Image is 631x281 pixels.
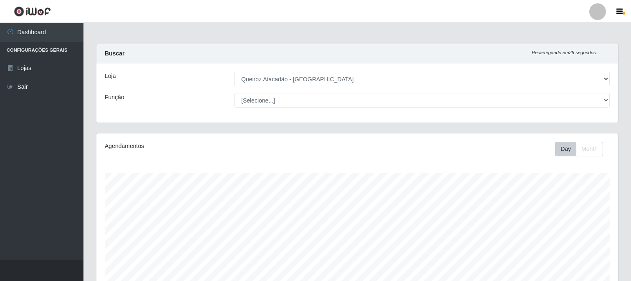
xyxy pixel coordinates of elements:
label: Loja [105,72,116,80]
i: Recarregando em 28 segundos... [532,50,600,55]
div: Agendamentos [105,142,308,151]
img: CoreUI Logo [14,6,51,17]
div: First group [555,142,603,156]
button: Month [576,142,603,156]
div: Toolbar with button groups [555,142,610,156]
button: Day [555,142,576,156]
label: Função [105,93,124,102]
strong: Buscar [105,50,124,57]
